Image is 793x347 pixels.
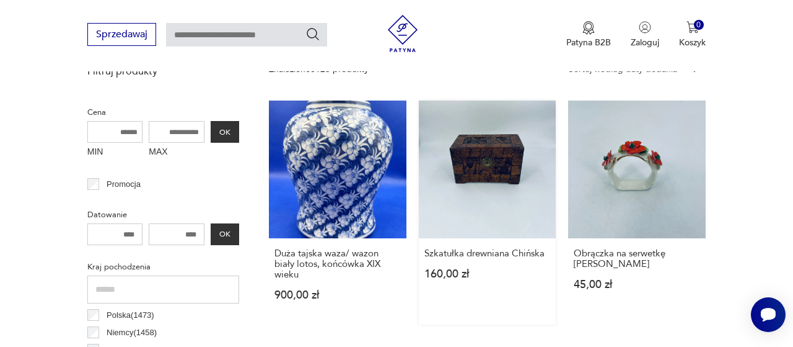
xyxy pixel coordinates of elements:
[87,65,239,78] p: Filtruj produkty
[679,37,706,48] p: Koszyk
[424,269,551,279] p: 160,00 zł
[566,21,611,48] a: Ikona medaluPatyna B2B
[566,21,611,48] button: Patyna B2B
[631,37,659,48] p: Zaloguj
[686,21,699,34] img: Ikona koszyka
[305,27,320,42] button: Szukaj
[274,290,401,300] p: 900,00 zł
[274,248,401,280] h3: Duża tajska waza/ wazon biały lotos, końcówka XIX wieku
[631,21,659,48] button: Zaloguj
[694,20,704,30] div: 0
[568,101,706,325] a: Obrączka na serwetkę Von SchierholzObrączka na serwetkę [PERSON_NAME]45,00 zł
[419,101,556,325] a: Szkatułka drewniana ChińskaSzkatułka drewniana Chińska160,00 zł
[107,309,154,322] p: Polska ( 1473 )
[424,248,551,259] h3: Szkatułka drewniana Chińska
[211,121,239,143] button: OK
[87,143,143,163] label: MIN
[211,223,239,245] button: OK
[107,178,141,191] p: Promocja
[574,248,700,269] h3: Obrączka na serwetkę [PERSON_NAME]
[87,106,239,119] p: Cena
[87,260,239,274] p: Kraj pochodzenia
[149,143,204,163] label: MAX
[87,208,239,222] p: Datowanie
[384,15,421,52] img: Patyna - sklep z meblami i dekoracjami vintage
[582,21,595,35] img: Ikona medalu
[574,279,700,290] p: 45,00 zł
[566,37,611,48] p: Patyna B2B
[269,101,406,325] a: Duża tajska waza/ wazon biały lotos, końcówka XIX wiekuDuża tajska waza/ wazon biały lotos, końcó...
[107,326,157,340] p: Niemcy ( 1458 )
[639,21,651,34] img: Ikonka użytkownika
[751,297,786,332] iframe: Smartsupp widget button
[87,31,156,40] a: Sprzedawaj
[679,21,706,48] button: 0Koszyk
[87,23,156,46] button: Sprzedawaj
